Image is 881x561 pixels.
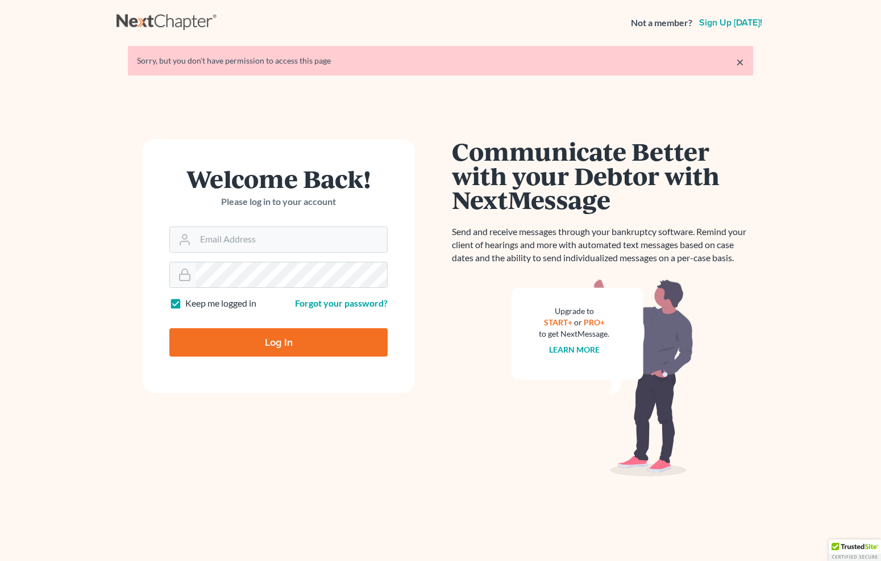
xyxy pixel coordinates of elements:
[829,539,881,561] div: TrustedSite Certified
[574,317,582,327] span: or
[169,166,388,191] h1: Welcome Back!
[452,225,753,265] p: Send and receive messages through your bankruptcy software. Remind your client of hearings and mo...
[295,298,388,308] a: Forgot your password?
[452,139,753,212] h1: Communicate Better with your Debtor with NextMessage
[169,195,388,208] p: Please log in to your account
[736,55,744,69] a: ×
[544,317,572,327] a: START+
[185,297,256,310] label: Keep me logged in
[169,328,388,357] input: Log In
[539,305,609,317] div: Upgrade to
[196,227,387,252] input: Email Address
[549,345,600,354] a: Learn more
[137,55,744,66] div: Sorry, but you don't have permission to access this page
[512,278,693,477] img: nextmessage_bg-59042aed3d76b12b5cd301f8e5b87938c9018125f34e5fa2b7a6b67550977c72.svg
[631,16,692,30] strong: Not a member?
[539,328,609,340] div: to get NextMessage.
[584,317,605,327] a: PRO+
[697,18,764,27] a: Sign up [DATE]!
